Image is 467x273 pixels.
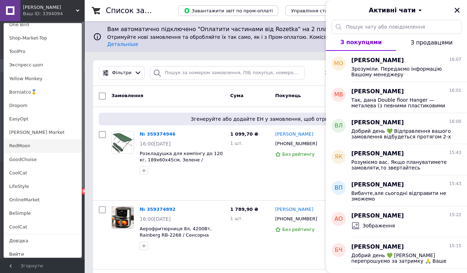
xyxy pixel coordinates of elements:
[4,99,81,112] a: Dropom
[335,246,342,254] span: БЧ
[274,214,319,224] div: [PHONE_NUMBER]
[4,85,81,99] a: Borniatco🥇
[449,181,461,187] span: 15:43
[334,215,343,223] span: АО
[449,119,461,125] span: 16:00
[4,45,81,58] a: ToolPro
[4,58,81,72] a: Экспресс-шоп
[4,139,81,153] a: RedMoon
[230,141,243,146] span: 1 шт.
[107,41,138,47] a: Детальніше
[112,131,134,153] img: Фото товару
[334,91,343,99] span: МВ
[4,126,81,139] a: [PERSON_NAME] Market
[4,166,81,180] a: CoolCat
[275,206,313,213] a: [PERSON_NAME]
[111,131,134,154] a: Фото товару
[326,175,467,206] button: ВП[PERSON_NAME]15:43Вибачте,але сьогодні відправити не зможемо
[449,88,461,94] span: 16:01
[449,57,461,63] span: 16:07
[351,159,451,171] span: Розуміємо вас. Якщо плануватимете замовляти,то звертайтесь
[230,93,243,98] span: Cума
[230,207,258,212] span: 1 789,90 ₴
[396,34,467,51] button: З продавцями
[285,5,351,16] button: Управління статусами
[326,206,467,237] button: АО[PERSON_NAME]15:22Зображення
[411,39,453,46] span: З продавцями
[351,128,451,140] span: Добрий день 💚 Відправлення вашого замовлення відбудеться протягом 2-х робочих днів, крайній термі...
[326,237,467,268] button: БЧ[PERSON_NAME]15:15Добрий день 💚 [PERSON_NAME] перепрошуємо за затримку 🙏 Ваше замовлення вже сп...
[4,220,81,234] a: CoolCat
[274,139,319,148] div: [PHONE_NUMBER]
[23,4,76,11] span: HUGO
[4,180,81,193] a: LifeStyle
[184,7,273,14] span: Завантажити звіт по пром-оплаті
[150,66,304,80] input: Пошук за номером замовлення, ПІБ покупця, номером телефону, Email, номером накладної
[332,20,461,34] input: Пошук чату або повідомлення
[291,8,345,13] span: Управління статусами
[351,212,404,220] span: [PERSON_NAME]
[326,144,467,175] button: ЯК[PERSON_NAME]15:43Розуміємо вас. Якщо плануватимете замовляти,то звертайтесь
[230,216,243,221] span: 1 шт.
[4,153,81,166] a: GoodChoise
[178,5,278,16] button: Завантажити звіт по пром-оплаті
[111,206,134,229] a: Фото товару
[326,82,467,113] button: МВ[PERSON_NAME]16:01Так, дана Double floor Hanger — металева (з певними пластиковими елементами, ...
[102,115,450,123] span: Згенеруйте або додайте ЕН у замовлення, щоб отримати оплату
[335,153,342,161] span: ЯК
[326,51,467,82] button: МО[PERSON_NAME]16:07Зрозуміли. Передаємо інформацію Вашому менеджеру
[4,72,81,85] a: Yellow Monkey
[4,234,81,248] a: Довідка
[351,243,404,251] span: [PERSON_NAME]
[346,6,447,15] button: Активні чати
[275,93,301,98] span: Покупець
[282,227,315,232] span: Без рейтингу
[351,119,404,127] span: [PERSON_NAME]
[325,70,373,76] span: Збережені фільтри:
[140,131,176,137] a: № 359374946
[275,131,313,138] a: [PERSON_NAME]
[326,34,396,51] button: З покупцями
[140,141,171,147] span: 16:00[DATE]
[4,207,81,220] a: BeSimple
[140,216,171,222] span: 16:00[DATE]
[351,150,404,158] span: [PERSON_NAME]
[282,152,315,157] span: Без рейтингу
[4,112,81,126] a: EasyOpt
[106,6,177,15] h1: Список замовлень
[107,34,418,47] span: Отримуйте нові замовлення та обробляйте їх так само, як і з Пром-оплатою. Комісія для вас — 1.7%,...
[449,243,461,249] span: 15:15
[334,60,343,68] span: МО
[4,248,81,261] a: Вийти
[351,57,404,65] span: [PERSON_NAME]
[351,97,451,108] span: Так, дана Double floor Hanger — металева (з певними пластиковими елементами, наприклад, ніжки).Ба...
[334,122,342,130] span: ВЛ
[351,253,451,264] span: Добрий день 💚 [PERSON_NAME] перепрошуємо за затримку 🙏 Ваше замовлення вже спаковане та готується...
[140,151,223,169] a: Розкладушка для кемпінгу до 120 кг, 189х60х45см, Зелене / Туристичне ліжко-розкладачка
[140,207,176,212] a: № 359374892
[351,181,404,189] span: [PERSON_NAME]
[326,113,467,144] button: ВЛ[PERSON_NAME]16:00Добрий день 💚 Відправлення вашого замовлення відбудеться протягом 2-х робочих...
[4,18,81,31] a: One Bird
[4,193,81,207] a: OnlineMarket
[351,190,451,202] span: Вибачте,але сьогодні відправити не зможемо
[334,184,342,192] span: ВП
[112,70,132,76] span: Фільтри
[340,39,382,46] span: З покупцями
[351,88,404,96] span: [PERSON_NAME]
[79,188,90,194] span: 99+
[369,6,416,15] span: Активні чати
[230,131,258,137] span: 1 099,70 ₴
[453,6,461,14] button: Закрити
[449,150,461,156] span: 15:43
[351,66,451,77] span: Зрозуміли. Передаємо інформацію Вашому менеджеру
[363,222,395,229] span: Зображення
[4,31,81,45] a: Shop-Market-Top
[107,25,444,34] span: Вам автоматично підключено "Оплатити частинами від Rozetka" на 2 платежі.
[449,212,461,218] span: 15:22
[112,207,134,229] img: Фото товару
[140,226,223,251] a: Аерофритюрниця 8л, 4200Вт, Rainberg RB-2268 / Сенсорна фритюрниця без олії / Мультипіч / Аерогриль
[111,93,143,98] span: Замовлення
